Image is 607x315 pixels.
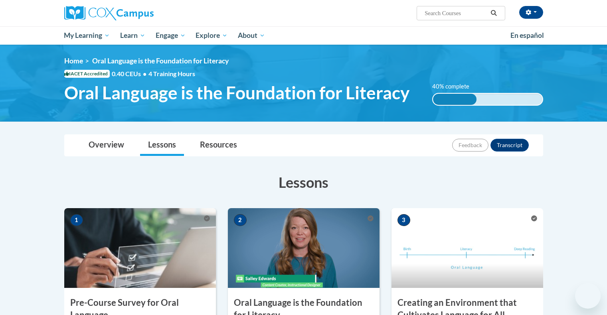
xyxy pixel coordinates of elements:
span: En español [510,31,544,39]
a: Resources [192,135,245,156]
img: Course Image [64,208,216,288]
span: Oral Language is the Foundation for Literacy [64,82,409,103]
span: Explore [196,31,227,40]
img: Course Image [228,208,380,288]
a: Engage [150,26,191,45]
span: 3 [397,214,410,226]
a: En español [505,27,549,44]
a: Overview [81,135,132,156]
button: Transcript [490,139,529,152]
a: Cox Campus [64,6,216,20]
span: • [143,70,146,77]
a: Lessons [140,135,184,156]
h3: Lessons [64,172,543,192]
div: Main menu [52,26,555,45]
button: Search [488,8,500,18]
a: About [233,26,270,45]
button: Account Settings [519,6,543,19]
span: IACET Accredited [64,70,110,78]
span: Engage [156,31,186,40]
span: 1 [70,214,83,226]
a: Explore [190,26,233,45]
a: Home [64,57,83,65]
iframe: Button to launch messaging window [575,283,601,309]
span: Oral Language is the Foundation for Literacy [92,57,229,65]
img: Course Image [391,208,543,288]
img: Cox Campus [64,6,154,20]
a: My Learning [59,26,115,45]
span: 2 [234,214,247,226]
span: 0.40 CEUs [112,69,148,78]
input: Search Courses [424,8,488,18]
button: Feedback [452,139,488,152]
span: 4 Training Hours [148,70,195,77]
a: Learn [115,26,150,45]
span: About [238,31,265,40]
span: Learn [120,31,145,40]
label: 40% complete [432,82,478,91]
div: 40% complete [433,94,477,105]
span: My Learning [64,31,110,40]
i:  [490,10,497,16]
